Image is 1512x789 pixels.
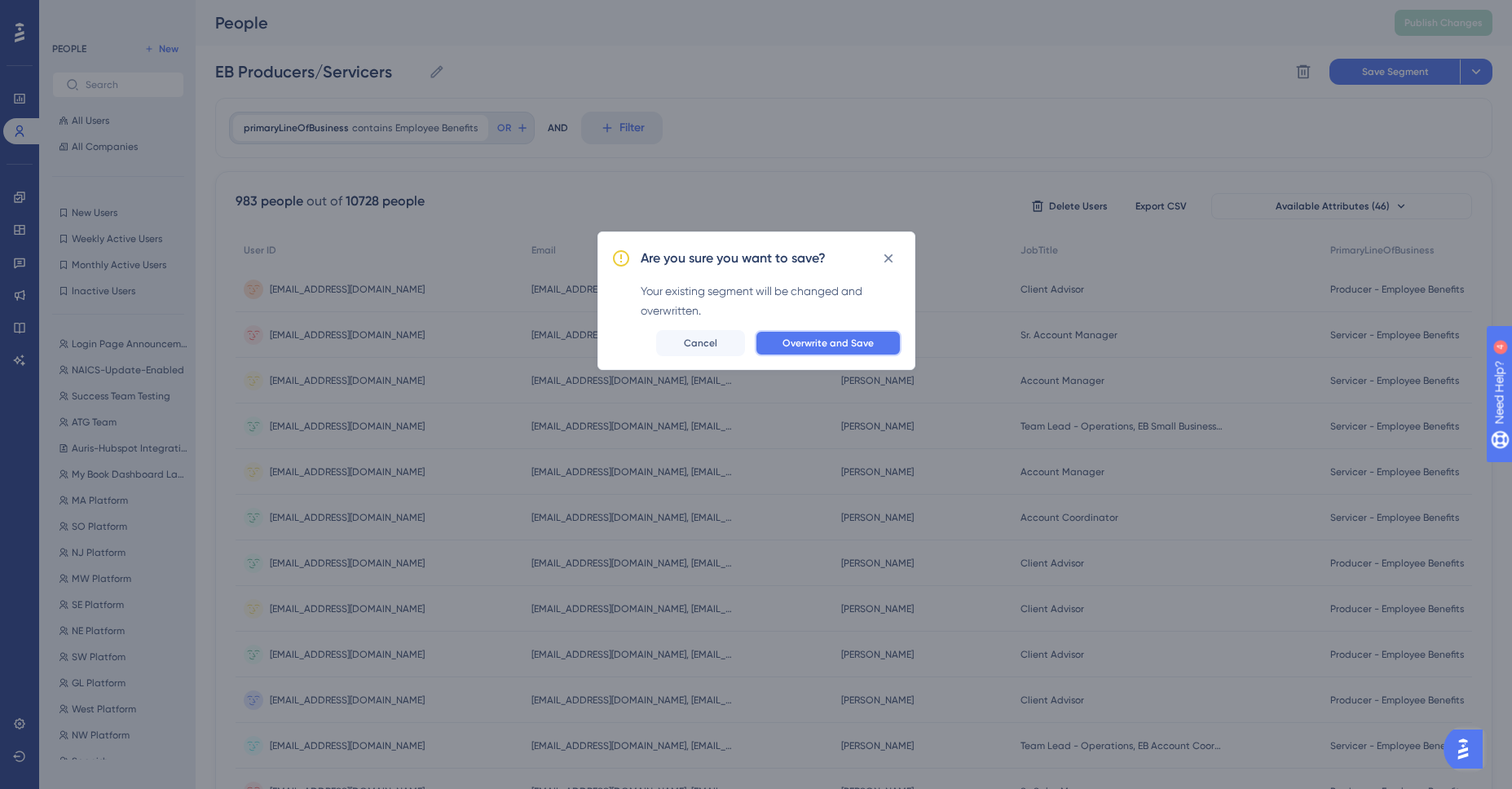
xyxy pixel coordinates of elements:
h2: Are you sure you want to save? [641,249,826,268]
span: Overwrite and Save [782,337,874,350]
span: Cancel [684,337,717,350]
span: Need Help? [38,4,102,24]
div: 4 [113,8,118,21]
iframe: UserGuiding AI Assistant Launcher [1444,725,1492,774]
div: Your existing segment will be changed and overwritten. [641,281,901,320]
